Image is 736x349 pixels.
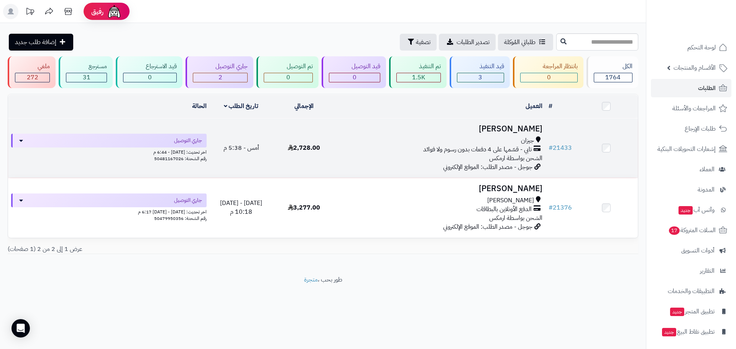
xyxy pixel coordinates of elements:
[123,62,177,71] div: قيد الاسترجاع
[339,125,542,133] h3: [PERSON_NAME]
[685,123,716,134] span: طلبات الإرجاع
[286,73,290,82] span: 0
[678,205,715,215] span: وآتس آب
[651,323,731,341] a: تطبيق نقاط البيعجديد
[669,226,680,235] span: 17
[651,180,731,199] a: المدونة
[192,102,207,111] a: الحالة
[526,102,542,111] a: العميل
[651,160,731,179] a: العملاء
[320,56,388,88] a: قيد التوصيل 0
[448,56,511,88] a: قيد التنفيذ 3
[670,308,684,316] span: جديد
[549,143,553,152] span: #
[457,38,490,47] span: تصدير الطلبات
[353,73,356,82] span: 0
[388,56,448,88] a: تم التنفيذ 1.5K
[255,56,320,88] a: تم التوصيل 0
[423,145,532,154] span: تابي - قسّمها على 4 دفعات بدون رسوم ولا فوائد
[657,144,716,154] span: إشعارات التحويلات البنكية
[412,73,425,82] span: 1.5K
[668,286,715,297] span: التطبيقات والخدمات
[651,99,731,118] a: المراجعات والأسئلة
[329,73,380,82] div: 0
[11,319,30,338] div: Open Intercom Messenger
[264,62,312,71] div: تم التوصيل
[457,73,504,82] div: 3
[549,143,572,152] a: #21433
[219,73,222,82] span: 2
[651,38,731,57] a: لوحة التحكم
[397,73,440,82] div: 1456
[549,203,572,212] a: #21376
[487,196,534,205] span: [PERSON_NAME]
[700,265,715,276] span: التقارير
[504,38,536,47] span: طلباتي المُوكلة
[672,103,716,114] span: المراجعات والأسئلة
[651,262,731,280] a: التقارير
[27,73,38,82] span: 272
[521,73,577,82] div: 0
[700,164,715,175] span: العملاء
[520,62,578,71] div: بانتظار المراجعة
[662,328,676,336] span: جديد
[668,225,716,236] span: السلات المتروكة
[416,38,430,47] span: تصفية
[329,62,380,71] div: قيد التوصيل
[174,197,202,204] span: جاري التوصيل
[651,140,731,158] a: إشعارات التحويلات البنكية
[498,34,553,51] a: طلباتي المُوكلة
[684,21,729,38] img: logo-2.png
[107,4,122,19] img: ai-face.png
[20,4,39,21] a: تحديثات المنصة
[400,34,437,51] button: تصفية
[651,302,731,321] a: تطبيق المتجرجديد
[651,79,731,97] a: الطلبات
[91,7,103,16] span: رفيق
[443,162,532,172] span: جوجل - مصدر الطلب: الموقع الإلكتروني
[114,56,184,88] a: قيد الاسترجاع 0
[66,62,107,71] div: مسترجع
[698,83,716,93] span: الطلبات
[123,73,176,82] div: 0
[83,73,90,82] span: 31
[154,155,207,162] span: رقم الشحنة: 50481167026
[2,245,323,254] div: عرض 1 إلى 2 من 2 (1 صفحات)
[669,306,715,317] span: تطبيق المتجر
[6,56,57,88] a: ملغي 272
[511,56,585,88] a: بانتظار المراجعة 0
[294,102,314,111] a: الإجمالي
[193,73,247,82] div: 2
[11,147,207,156] div: اخر تحديث: [DATE] - 6:44 م
[443,222,532,231] span: جوجل - مصدر الطلب: الموقع الإلكتروني
[651,201,731,219] a: وآتس آبجديد
[681,245,715,256] span: أدوات التسويق
[15,38,56,47] span: إضافة طلب جديد
[549,102,552,111] a: #
[457,62,504,71] div: قيد التنفيذ
[339,184,542,193] h3: [PERSON_NAME]
[489,154,542,163] span: الشحن بواسطة ارمكس
[678,206,693,215] span: جديد
[549,203,553,212] span: #
[15,73,49,82] div: 272
[148,73,152,82] span: 0
[15,62,50,71] div: ملغي
[661,326,715,337] span: تطبيق نقاط البيع
[184,56,255,88] a: جاري التوصيل 2
[220,198,262,216] span: [DATE] - [DATE] 10:18 م
[9,34,73,51] a: إضافة طلب جديد
[698,184,715,195] span: المدونة
[651,241,731,260] a: أدوات التسويق
[66,73,107,82] div: 31
[605,73,621,82] span: 1764
[594,62,632,71] div: الكل
[651,120,731,138] a: طلبات الإرجاع
[304,275,318,284] a: متجرة
[521,136,534,145] span: جيزان
[439,34,496,51] a: تصدير الطلبات
[478,73,482,82] span: 3
[476,205,532,214] span: الدفع الأونلاين بالبطاقات
[288,203,320,212] span: 3,277.00
[489,213,542,223] span: الشحن بواسطة ارمكس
